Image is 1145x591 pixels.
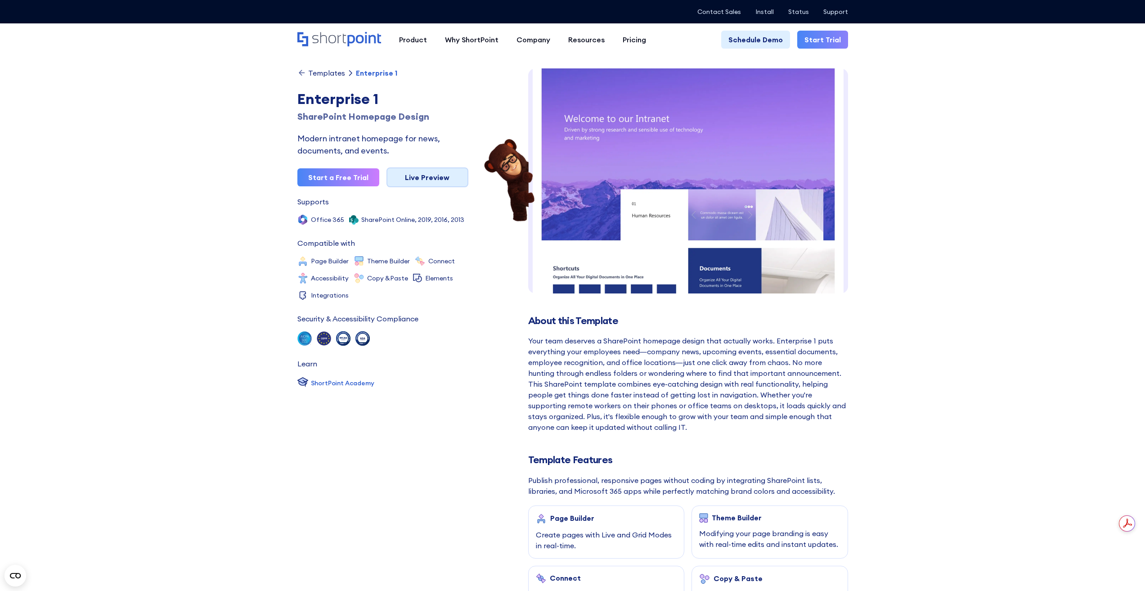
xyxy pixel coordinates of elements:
[308,69,345,77] div: Templates
[297,376,374,390] a: ShortPoint Academy
[528,454,848,465] h2: Template Features
[311,379,374,388] div: ShortPoint Academy
[356,69,397,77] div: Enterprise 1
[386,167,468,187] a: Live Preview
[755,8,774,15] a: Install
[528,475,848,496] div: Publish professional, responsive pages without coding by integrating SharePoint lists, libraries,...
[614,31,655,49] a: Pricing
[788,8,809,15] a: Status
[697,8,741,15] a: Contact Sales
[507,31,559,49] a: Company
[425,275,453,281] div: Elements
[399,34,427,45] div: Product
[390,31,436,49] a: Product
[623,34,646,45] div: Pricing
[721,31,790,49] a: Schedule Demo
[367,258,410,264] div: Theme Builder
[297,360,317,367] div: Learn
[311,292,349,298] div: Integrations
[311,217,344,223] div: Office 365
[550,574,581,582] div: Connect
[516,34,550,45] div: Company
[297,32,381,47] a: Home
[297,68,345,77] a: Templates
[297,198,329,205] div: Supports
[568,34,605,45] div: Resources
[367,275,408,281] div: Copy &Paste
[699,528,840,550] div: Modifying your page branding is easy with real-time edits and instant updates.
[311,258,349,264] div: Page Builder
[297,132,468,157] div: Modern intranet homepage for news, documents, and events.
[361,217,464,223] div: SharePoint Online, 2019, 2016, 2013
[528,335,848,433] div: Your team deserves a SharePoint homepage design that actually works. Enterprise 1 puts everything...
[297,331,312,346] img: soc 2
[311,275,349,281] div: Accessibility
[550,514,594,522] div: Page Builder
[714,574,763,582] div: Copy & Paste
[823,8,848,15] a: Support
[445,34,498,45] div: Why ShortPoint
[297,239,355,247] div: Compatible with
[528,315,848,326] h2: About this Template
[428,258,455,264] div: Connect
[436,31,507,49] a: Why ShortPoint
[297,110,468,123] div: SharePoint Homepage Design
[4,565,26,586] button: Open CMP widget
[297,315,418,322] div: Security & Accessibility Compliance
[712,514,762,522] div: Theme Builder
[297,88,468,110] div: Enterprise 1
[536,529,677,551] div: Create pages with Live and Grid Modes in real-time.
[297,168,379,186] a: Start a Free Trial
[983,487,1145,591] iframe: Chat Widget
[559,31,614,49] a: Resources
[797,31,848,49] a: Start Trial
